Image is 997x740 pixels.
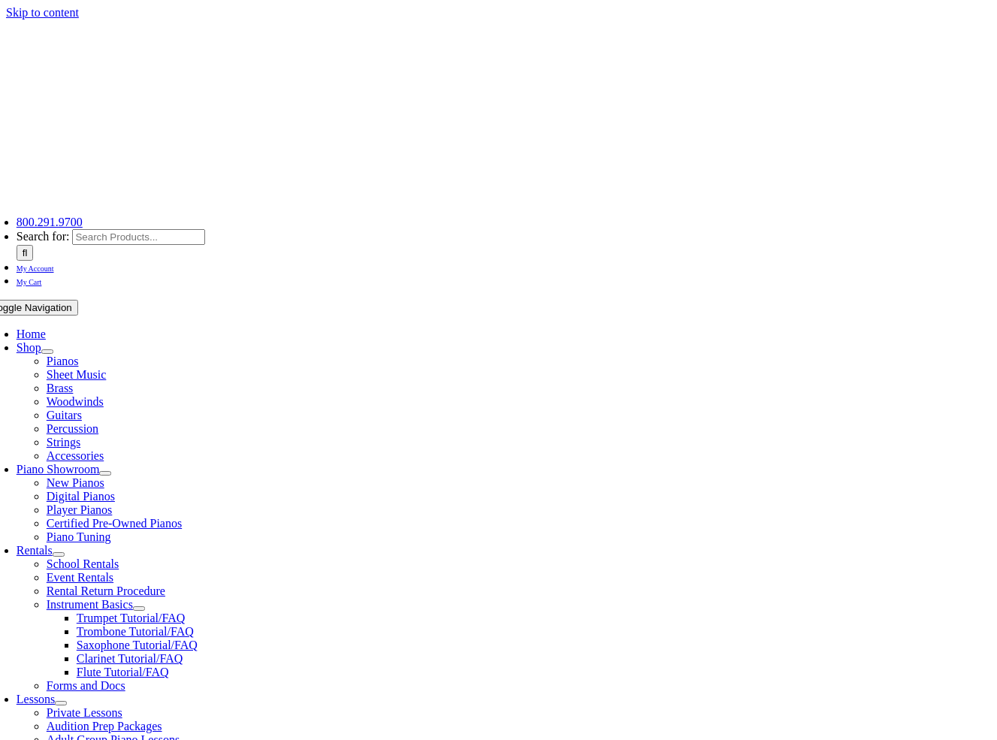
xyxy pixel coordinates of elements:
[17,230,70,243] span: Search for:
[41,349,53,354] button: Open submenu of Shop
[47,503,113,516] a: Player Pianos
[47,449,104,462] a: Accessories
[6,6,79,19] a: Skip to content
[17,264,54,273] span: My Account
[133,606,145,611] button: Open submenu of Instrument Basics
[77,666,169,678] a: Flute Tutorial/FAQ
[47,490,115,503] a: Digital Pianos
[47,720,162,732] a: Audition Prep Packages
[17,693,56,705] a: Lessons
[53,552,65,557] button: Open submenu of Rentals
[47,679,125,692] a: Forms and Docs
[47,355,79,367] a: Pianos
[77,625,194,638] a: Trombone Tutorial/FAQ
[99,471,111,476] button: Open submenu of Piano Showroom
[47,571,113,584] a: Event Rentals
[17,463,100,476] a: Piano Showroom
[47,395,104,408] a: Woodwinds
[17,245,34,261] input: Search
[47,584,165,597] a: Rental Return Procedure
[77,652,183,665] a: Clarinet Tutorial/FAQ
[47,382,74,394] a: Brass
[72,229,205,245] input: Search Products...
[47,436,80,449] a: Strings
[55,701,67,705] button: Open submenu of Lessons
[17,261,54,273] a: My Account
[17,274,42,287] a: My Cart
[17,216,83,228] a: 800.291.9700
[47,706,122,719] a: Private Lessons
[47,557,119,570] a: School Rentals
[77,639,198,651] a: Saxophone Tutorial/FAQ
[17,328,46,340] a: Home
[47,530,111,543] a: Piano Tuning
[17,544,53,557] a: Rentals
[47,409,82,421] a: Guitars
[47,517,182,530] a: Certified Pre-Owned Pianos
[47,598,133,611] a: Instrument Basics
[77,612,185,624] a: Trumpet Tutorial/FAQ
[47,422,98,435] a: Percussion
[17,341,41,354] a: Shop
[47,476,104,489] a: New Pianos
[17,278,42,286] span: My Cart
[47,368,107,381] a: Sheet Music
